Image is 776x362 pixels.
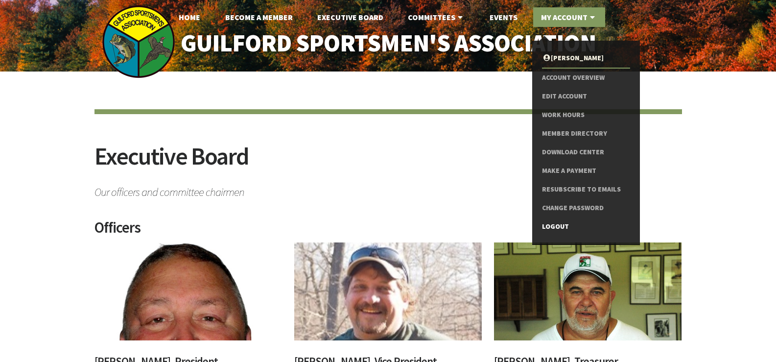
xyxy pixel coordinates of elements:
[542,106,630,124] a: Work Hours
[542,180,630,199] a: Resubscribe to Emails
[542,124,630,143] a: Member Directory
[542,199,630,217] a: Change Password
[533,7,605,27] a: My Account
[171,7,208,27] a: Home
[160,23,616,64] a: Guilford Sportsmen's Association
[542,49,630,68] a: [PERSON_NAME]
[542,69,630,87] a: Account Overview
[309,7,391,27] a: Executive Board
[102,5,175,78] img: logo_sm.png
[94,144,682,181] h2: Executive Board
[542,162,630,180] a: Make a Payment
[94,181,682,198] span: Our officers and committee chairmen
[542,143,630,162] a: Download Center
[400,7,473,27] a: Committees
[482,7,525,27] a: Events
[542,217,630,236] a: Logout
[542,87,630,106] a: Edit Account
[217,7,301,27] a: Become A Member
[94,220,682,242] h2: Officers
